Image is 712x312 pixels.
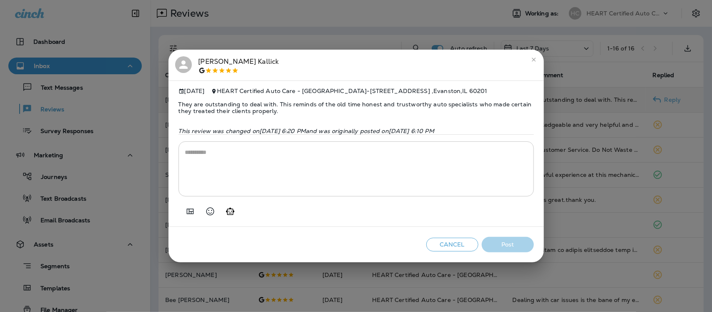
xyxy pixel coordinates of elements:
span: They are outstanding to deal with. This reminds of the old time honest and trustworthy auto speci... [179,94,534,121]
button: close [527,53,541,66]
p: This review was changed on [DATE] 6:20 PM [179,128,534,134]
button: Generate AI response [222,203,239,220]
button: Cancel [426,238,478,252]
span: and was originally posted on [DATE] 6:10 PM [306,127,434,135]
span: HEART Certified Auto Care - [GEOGRAPHIC_DATA] - [STREET_ADDRESS] , Evanston , IL 60201 [217,87,487,95]
span: [DATE] [179,88,205,95]
button: Add in a premade template [182,203,199,220]
div: [PERSON_NAME] Kallick [199,56,279,74]
button: Select an emoji [202,203,219,220]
